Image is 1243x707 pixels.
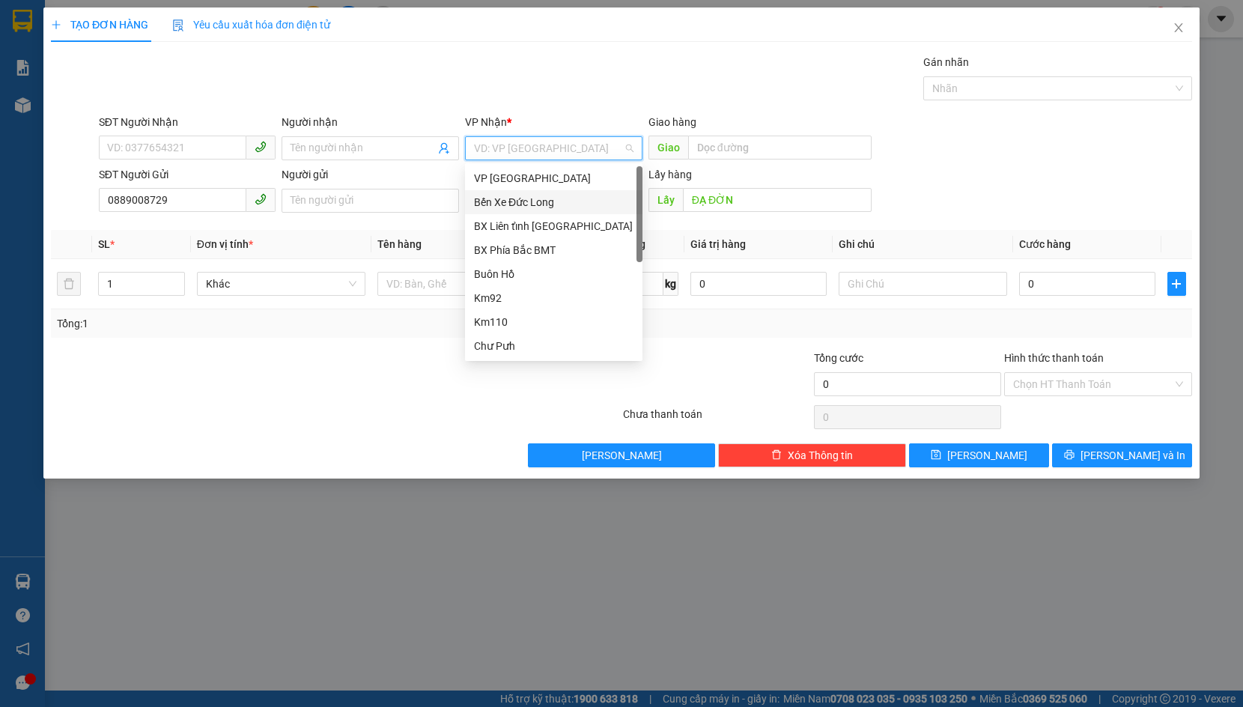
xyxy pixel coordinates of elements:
span: VP Nhận [465,116,507,128]
div: VP Đà Lạt [465,166,642,190]
div: Km92 [465,286,642,310]
span: [PERSON_NAME] [947,447,1027,464]
button: [PERSON_NAME] [528,443,716,467]
img: icon [172,19,184,31]
span: close [1173,22,1185,34]
span: Cước hàng [1019,238,1071,250]
div: BX Liên tỉnh Đà Lạt [465,214,642,238]
span: SL [98,238,110,250]
div: Buôn Hồ [474,266,633,282]
span: [PERSON_NAME] và In [1081,447,1185,464]
button: Close [1158,7,1200,49]
span: Giá trị hàng [690,238,746,250]
button: deleteXóa Thông tin [718,443,906,467]
span: Lấy [648,188,683,212]
button: delete [57,272,81,296]
th: Ghi chú [833,230,1014,259]
div: Bến Xe Đức Long [474,194,633,210]
div: VP [GEOGRAPHIC_DATA] [474,170,633,186]
input: 0 [690,272,827,296]
div: Người nhận [282,114,459,130]
div: Chưa thanh toán [621,406,812,432]
div: BX Phía Bắc BMT [465,238,642,262]
b: [PERSON_NAME] [91,35,252,60]
div: Km110 [465,310,642,334]
span: user-add [438,142,450,154]
div: Km110 [474,314,633,330]
input: Dọc đường [683,188,872,212]
span: Đơn vị tính [197,238,253,250]
div: Buôn Hồ [465,262,642,286]
div: Bến Xe Đức Long [465,190,642,214]
span: TẠO ĐƠN HÀNG [51,19,148,31]
span: phone [255,193,267,205]
span: Lấy hàng [648,169,692,180]
span: delete [771,449,782,461]
span: phone [255,141,267,153]
input: Dọc đường [688,136,872,160]
h2: VP Nhận: Bến Xe Đức Long [79,87,362,181]
input: Ghi Chú [839,272,1008,296]
div: Chư Pưh [465,334,642,358]
span: Tổng cước [814,352,863,364]
h2: 8C76YU29 [8,87,121,112]
span: Giao hàng [648,116,696,128]
label: Hình thức thanh toán [1004,352,1104,364]
b: [DOMAIN_NAME] [200,12,362,37]
div: Km92 [474,290,633,306]
span: kg [663,272,678,296]
input: VD: Bàn, Ghế [377,272,547,296]
span: plus [1168,278,1185,290]
div: SĐT Người Gửi [99,166,276,183]
button: plus [1167,272,1186,296]
div: Người gửi [282,166,459,183]
button: save[PERSON_NAME] [909,443,1049,467]
div: BX Phía Bắc BMT [474,242,633,258]
span: Khác [206,273,357,295]
span: plus [51,19,61,30]
span: printer [1064,449,1075,461]
div: SĐT Người Nhận [99,114,276,130]
span: Xóa Thông tin [788,447,853,464]
label: Gán nhãn [923,56,969,68]
div: Chư Pưh [474,338,633,354]
span: Tên hàng [377,238,422,250]
span: [PERSON_NAME] [582,447,662,464]
span: save [931,449,941,461]
button: printer[PERSON_NAME] và In [1052,443,1192,467]
span: Yêu cầu xuất hóa đơn điện tử [172,19,330,31]
span: Giao [648,136,688,160]
div: BX Liên tỉnh [GEOGRAPHIC_DATA] [474,218,633,234]
div: Tổng: 1 [57,315,480,332]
